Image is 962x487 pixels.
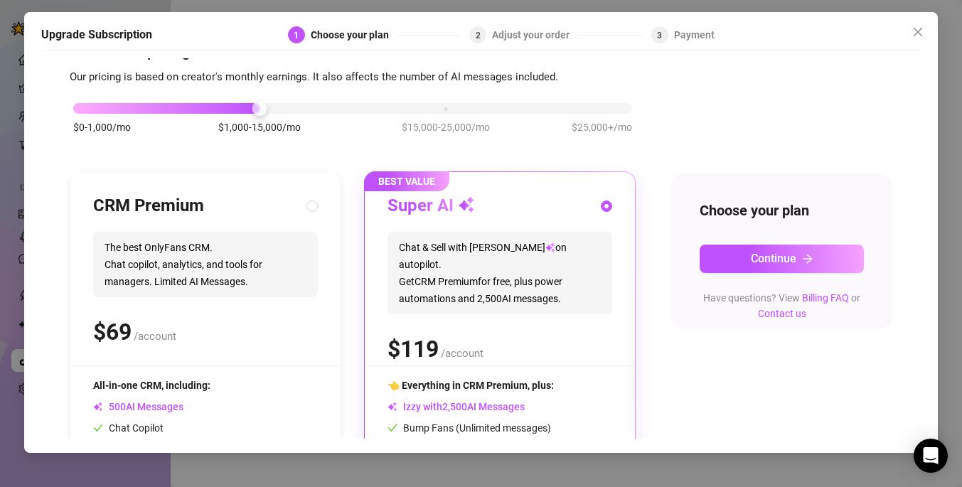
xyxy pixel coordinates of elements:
div: Open Intercom Messenger [914,439,948,473]
div: Payment [674,26,715,43]
div: Adjust your order [492,26,578,43]
span: Chat Copilot [93,422,164,434]
span: arrow-right [802,253,813,264]
span: AI Messages [93,401,183,412]
span: 3 [657,31,662,41]
h3: CRM Premium [93,195,204,218]
span: 2 [476,31,481,41]
span: 👈 Everything in CRM Premium, plus: [388,380,554,391]
div: Choose your plan [311,26,397,43]
button: Close [907,21,929,43]
span: Izzy with AI Messages [388,401,525,412]
span: Our pricing is based on creator's monthly earnings. It also affects the number of AI messages inc... [70,70,558,83]
span: 1 [294,31,299,41]
span: Chat & Sell with [PERSON_NAME] on autopilot. Get CRM Premium for free, plus power automations and... [388,232,612,314]
button: Continuearrow-right [700,245,864,273]
span: check [388,423,397,433]
span: $0-1,000/mo [73,119,131,135]
span: $1,000-15,000/mo [218,119,301,135]
span: check [93,423,103,433]
span: Continue [751,252,796,265]
h4: Choose your plan [700,200,864,220]
span: $15,000-25,000/mo [402,119,490,135]
a: Billing FAQ [802,292,849,304]
span: Bump Fans (Unlimited messages) [388,422,551,434]
span: Close [907,26,929,38]
a: Contact us [758,308,806,319]
span: $25,000+/mo [572,119,632,135]
span: /account [134,330,176,343]
span: BEST VALUE [364,171,449,191]
span: close [912,26,924,38]
span: $ [388,336,439,363]
span: The best OnlyFans CRM. Chat copilot, analytics, and tools for managers. Limited AI Messages. [93,232,318,297]
h3: Super AI [388,195,475,218]
span: $ [93,319,132,346]
h5: Upgrade Subscription [41,26,152,43]
span: All-in-one CRM, including: [93,380,210,391]
span: /account [441,347,483,360]
span: Have questions? View or [703,292,860,319]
